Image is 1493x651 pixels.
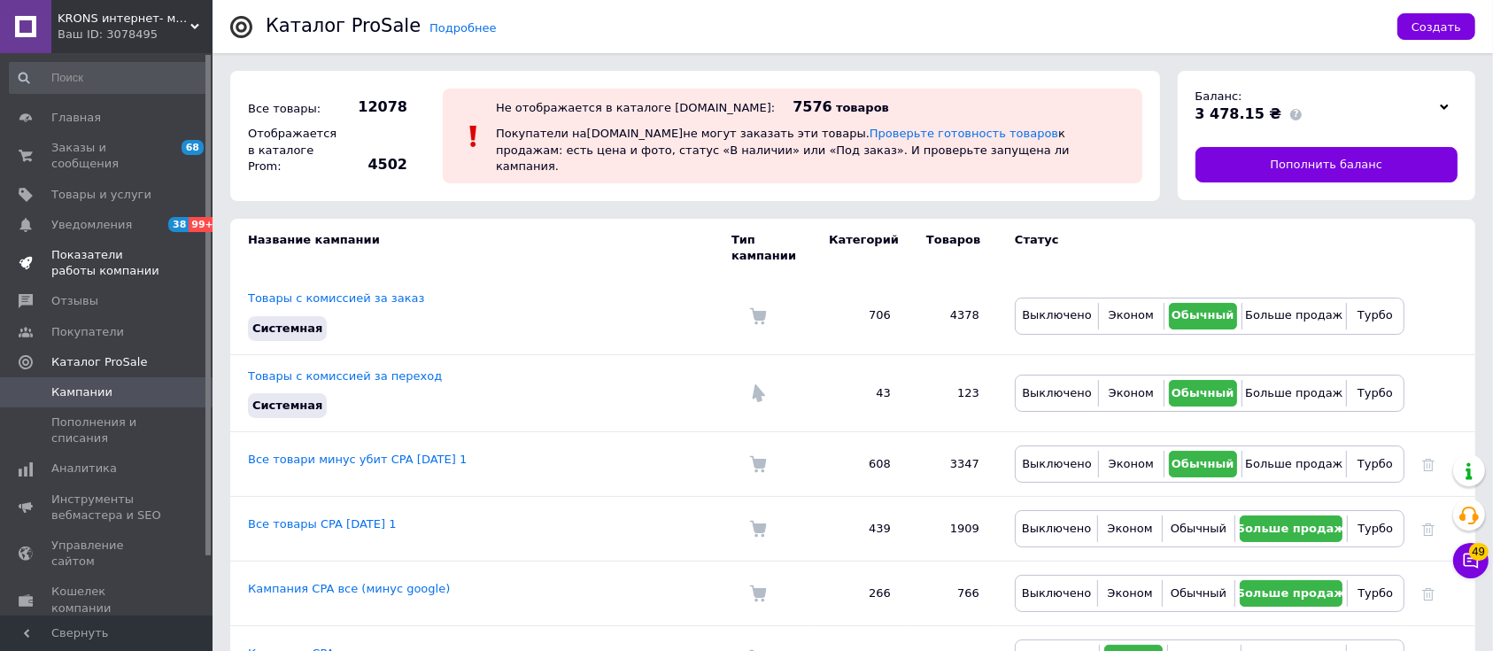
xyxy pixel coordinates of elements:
span: Обычный [1171,586,1226,600]
button: Выключено [1020,303,1094,329]
span: Показатели работы компании [51,247,164,279]
td: 706 [811,277,909,354]
span: Создать [1412,20,1461,34]
a: Удалить [1422,522,1435,535]
a: Товары с комиссией за переход [248,369,442,383]
span: Аналитика [51,461,117,477]
td: Товаров [909,219,997,277]
span: Турбо [1358,522,1393,535]
span: Больше продаж [1245,308,1342,322]
div: Все товары: [244,97,341,121]
button: Больше продаж [1247,380,1342,407]
div: Каталог ProSale [266,17,421,35]
button: Больше продаж [1247,303,1342,329]
button: Обычный [1169,303,1237,329]
span: Покупатели [51,324,124,340]
span: Отзывы [51,293,98,309]
button: Турбо [1351,303,1399,329]
img: :exclamation: [460,123,487,150]
span: Эконом [1108,522,1153,535]
a: Удалить [1422,586,1435,600]
span: 68 [182,140,204,155]
button: Эконом [1103,380,1159,407]
td: 266 [811,562,909,626]
span: Выключено [1022,586,1091,600]
span: Пополнить баланс [1270,157,1382,173]
span: Турбо [1358,586,1393,600]
span: Каталог ProSale [51,354,147,370]
span: Системная [252,322,322,335]
td: 4378 [909,277,997,354]
button: Обычный [1169,451,1237,477]
span: Уведомления [51,217,132,233]
a: Удалить [1422,457,1435,470]
span: Главная [51,110,101,126]
img: Комиссия за заказ [749,520,767,538]
td: 3347 [909,432,997,497]
span: Инструменты вебмастера и SEO [51,492,164,523]
td: 123 [909,354,997,431]
img: Комиссия за заказ [749,307,767,325]
span: Выключено [1022,457,1091,470]
span: Обычный [1172,308,1234,322]
span: Заказы и сообщения [51,140,164,172]
span: Эконом [1109,386,1154,399]
button: Создать [1397,13,1475,40]
button: Больше продаж [1240,515,1342,542]
td: Тип кампании [731,219,811,277]
td: 608 [811,432,909,497]
span: 7576 [793,98,832,115]
span: Обычный [1171,522,1226,535]
span: 4502 [345,155,407,174]
span: Больше продаж [1236,522,1345,535]
a: Подробнее [429,21,496,35]
span: 99+ [189,217,218,232]
td: 439 [811,497,909,562]
a: Все товары CPA [DATE] 1 [248,517,396,531]
button: Обычный [1169,380,1237,407]
span: Выключено [1022,308,1091,322]
span: Пополнения и списания [51,415,164,446]
span: Обычный [1172,457,1234,470]
span: Выключено [1022,522,1091,535]
button: Больше продаж [1247,451,1342,477]
span: Товары и услуги [51,187,151,203]
button: Чат с покупателем49 [1453,543,1489,578]
span: 12078 [345,97,407,117]
button: Выключено [1020,515,1093,542]
a: Товары с комиссией за заказ [248,291,424,305]
img: Комиссия за переход [749,384,767,402]
span: 49 [1469,543,1489,561]
button: Обычный [1167,580,1230,607]
span: Больше продаж [1245,386,1342,399]
span: Эконом [1109,308,1154,322]
span: Обычный [1172,386,1234,399]
a: Проверьте готовность товаров [870,127,1058,140]
span: Системная [252,399,322,412]
span: KRONS интернет- магазин [58,11,190,27]
td: Название кампании [230,219,731,277]
button: Эконом [1102,580,1157,607]
span: Выключено [1022,386,1091,399]
span: Турбо [1358,386,1393,399]
span: Управление сайтом [51,538,164,570]
span: Кампании [51,384,112,400]
button: Обычный [1167,515,1230,542]
a: Кампания CPA все (минус google) [248,582,450,595]
button: Больше продаж [1240,580,1342,607]
span: товаров [836,101,889,114]
span: 38 [168,217,189,232]
span: Покупатели на [DOMAIN_NAME] не могут заказать эти товары. к продажам: есть цена и фото, статус «В... [496,127,1070,172]
button: Турбо [1351,451,1399,477]
span: Кошелек компании [51,584,164,616]
span: Эконом [1108,586,1153,600]
button: Выключено [1020,380,1094,407]
td: Статус [997,219,1404,277]
span: Турбо [1358,308,1393,322]
button: Эконом [1102,515,1157,542]
span: Больше продаж [1236,586,1345,600]
span: 3 478.15 ₴ [1195,105,1282,122]
button: Турбо [1351,380,1399,407]
button: Турбо [1352,515,1399,542]
button: Эконом [1103,451,1159,477]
